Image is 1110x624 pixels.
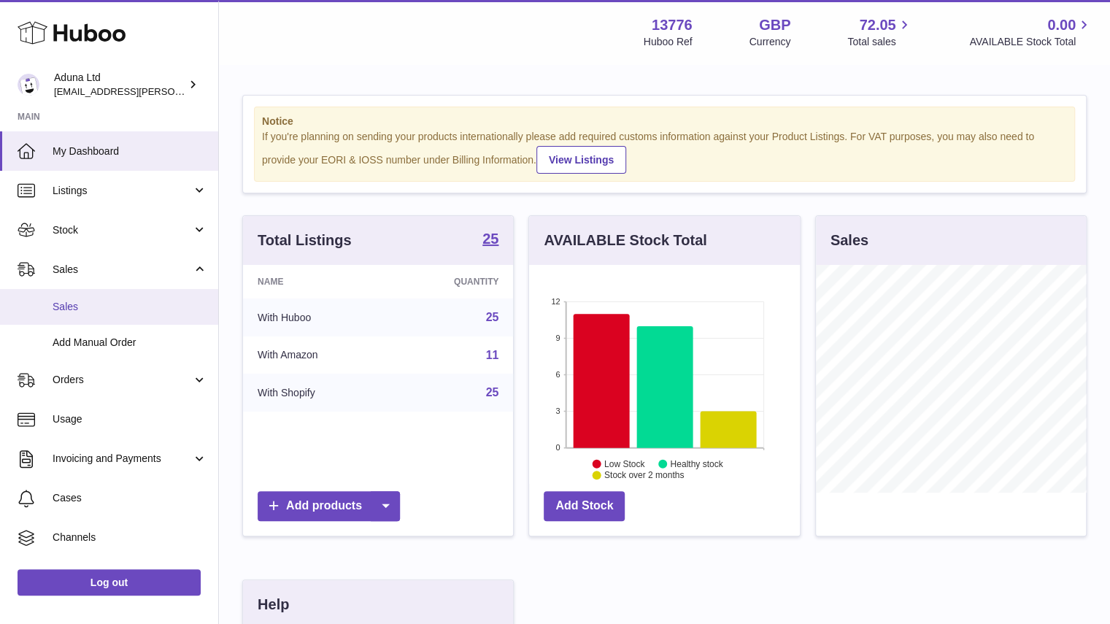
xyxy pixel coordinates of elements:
[53,491,207,505] span: Cases
[1047,15,1076,35] span: 0.00
[53,263,192,277] span: Sales
[482,231,498,246] strong: 25
[544,491,625,521] a: Add Stock
[53,412,207,426] span: Usage
[53,336,207,350] span: Add Manual Order
[759,15,790,35] strong: GBP
[969,35,1092,49] span: AVAILABLE Stock Total
[53,452,192,466] span: Invoicing and Payments
[53,373,192,387] span: Orders
[969,15,1092,49] a: 0.00 AVAILABLE Stock Total
[749,35,791,49] div: Currency
[544,231,706,250] h3: AVAILABLE Stock Total
[482,231,498,249] a: 25
[652,15,693,35] strong: 13776
[243,336,391,374] td: With Amazon
[54,71,185,99] div: Aduna Ltd
[391,265,514,298] th: Quantity
[262,115,1067,128] strong: Notice
[258,595,289,615] h3: Help
[671,458,724,469] text: Healthy stock
[552,297,560,306] text: 12
[536,146,626,174] a: View Listings
[556,334,560,342] text: 9
[243,374,391,412] td: With Shopify
[486,311,499,323] a: 25
[486,386,499,398] a: 25
[53,145,207,158] span: My Dashboard
[258,491,400,521] a: Add products
[644,35,693,49] div: Huboo Ref
[53,300,207,314] span: Sales
[486,349,499,361] a: 11
[859,15,895,35] span: 72.05
[604,458,645,469] text: Low Stock
[243,298,391,336] td: With Huboo
[53,184,192,198] span: Listings
[243,265,391,298] th: Name
[18,569,201,596] a: Log out
[604,470,684,480] text: Stock over 2 months
[556,443,560,452] text: 0
[18,74,39,96] img: deborahe.kamara@aduna.com
[53,223,192,237] span: Stock
[847,35,912,49] span: Total sales
[53,531,207,544] span: Channels
[830,231,868,250] h3: Sales
[258,231,352,250] h3: Total Listings
[556,407,560,415] text: 3
[262,130,1067,174] div: If you're planning on sending your products internationally please add required customs informati...
[556,370,560,379] text: 6
[847,15,912,49] a: 72.05 Total sales
[54,85,371,97] span: [EMAIL_ADDRESS][PERSON_NAME][PERSON_NAME][DOMAIN_NAME]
